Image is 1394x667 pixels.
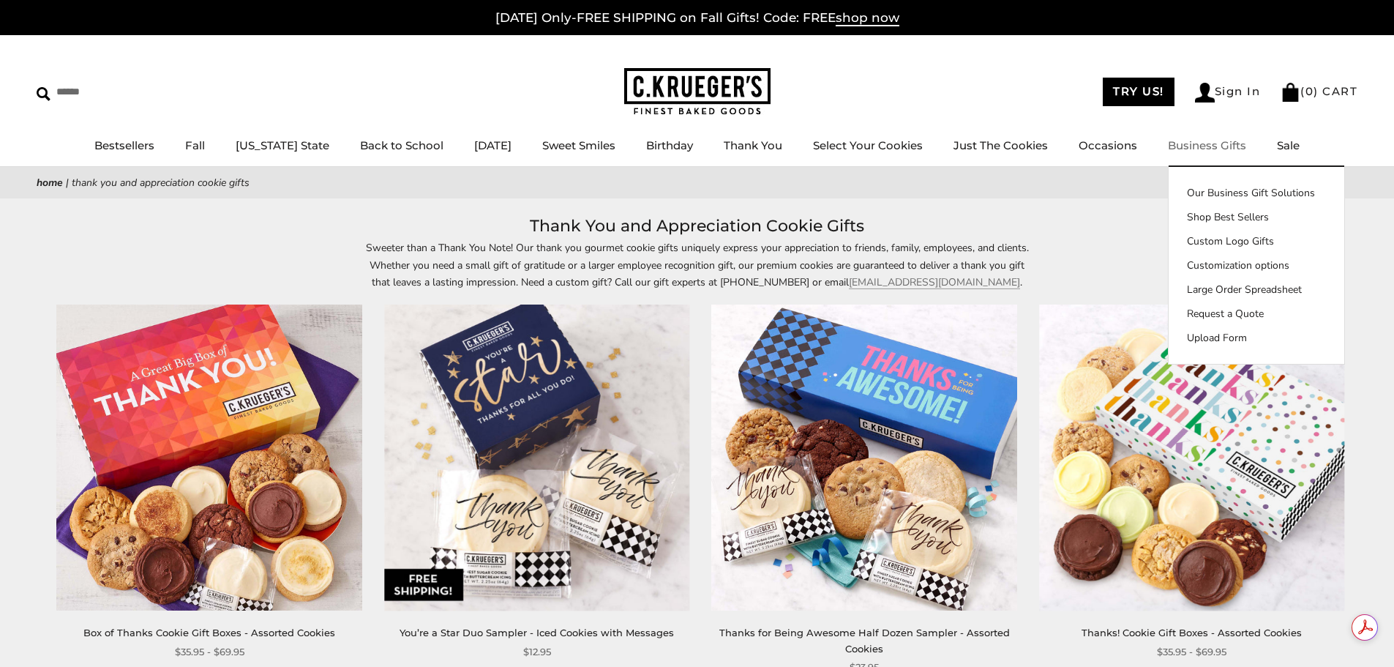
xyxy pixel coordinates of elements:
a: Fall [185,138,205,152]
a: Customization options [1169,258,1344,273]
span: $12.95 [523,644,551,660]
a: [DATE] [474,138,511,152]
input: Search [37,81,211,103]
img: Thanks for Being Awesome Half Dozen Sampler - Assorted Cookies [712,305,1017,611]
span: Thank You and Appreciation Cookie Gifts [72,176,250,190]
img: Box of Thanks Cookie Gift Boxes - Assorted Cookies [57,305,362,611]
a: Just The Cookies [953,138,1048,152]
a: You’re a Star Duo Sampler - Iced Cookies with Messages [400,627,674,638]
a: Large Order Spreadsheet [1169,282,1344,297]
a: Box of Thanks Cookie Gift Boxes - Assorted Cookies [83,627,335,638]
a: Shop Best Sellers [1169,209,1344,225]
img: Bag [1281,83,1300,102]
a: Sign In [1195,83,1261,103]
span: 0 [1305,84,1314,98]
a: TRY US! [1103,78,1174,106]
a: [US_STATE] State [236,138,329,152]
h1: Thank You and Appreciation Cookie Gifts [59,213,1335,239]
a: Occasions [1079,138,1137,152]
a: [EMAIL_ADDRESS][DOMAIN_NAME] [849,275,1020,289]
a: [DATE] Only-FREE SHIPPING on Fall Gifts! Code: FREEshop now [495,10,899,26]
img: Account [1195,83,1215,103]
p: Sweeter than a Thank You Note! Our thank you gourmet cookie gifts uniquely express your appreciat... [361,239,1034,290]
a: Bestsellers [94,138,154,152]
img: Search [37,87,50,101]
a: (0) CART [1281,84,1357,98]
a: Thanks for Being Awesome Half Dozen Sampler - Assorted Cookies [719,627,1010,654]
span: $35.95 - $69.95 [175,644,244,660]
a: Sweet Smiles [542,138,615,152]
a: Thanks! Cookie Gift Boxes - Assorted Cookies [1082,627,1302,638]
img: You’re a Star Duo Sampler - Iced Cookies with Messages [384,305,689,611]
span: shop now [836,10,899,26]
a: Sale [1277,138,1300,152]
span: $35.95 - $69.95 [1157,644,1226,660]
a: Business Gifts [1168,138,1246,152]
img: Thanks! Cookie Gift Boxes - Assorted Cookies [1039,305,1344,611]
nav: breadcrumbs [37,174,1357,191]
a: Home [37,176,63,190]
a: Upload Form [1169,330,1344,346]
a: Custom Logo Gifts [1169,234,1344,249]
a: Request a Quote [1169,306,1344,321]
a: Select Your Cookies [813,138,923,152]
a: Back to School [360,138,443,152]
iframe: Sign Up via Text for Offers [12,611,151,655]
span: | [66,176,69,190]
img: C.KRUEGER'S [624,68,771,116]
a: Birthday [646,138,693,152]
a: Thank You [724,138,782,152]
a: Our Business Gift Solutions [1169,185,1344,201]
